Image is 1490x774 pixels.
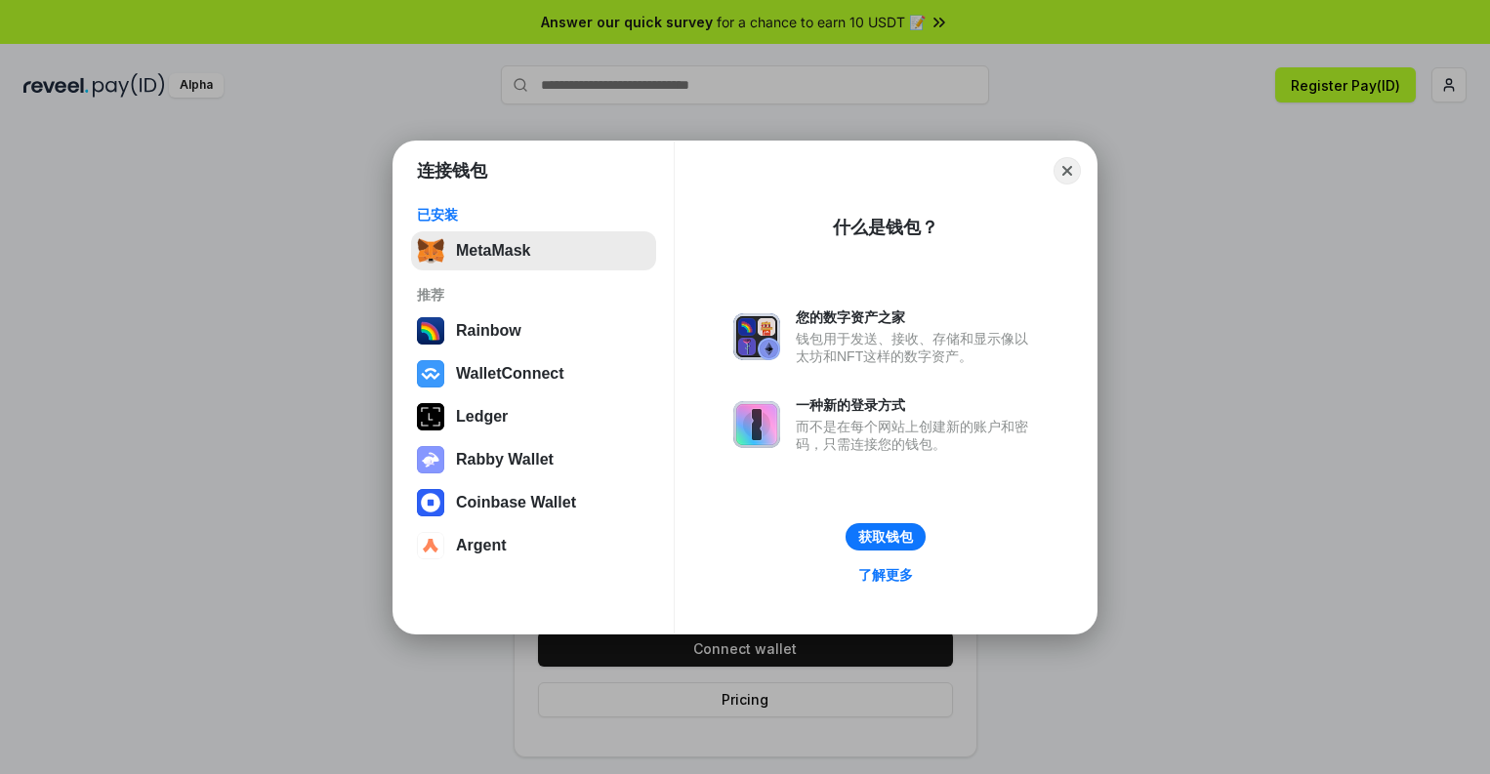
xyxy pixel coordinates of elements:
button: Close [1054,157,1081,184]
img: svg+xml,%3Csvg%20width%3D%2228%22%20height%3D%2228%22%20viewBox%3D%220%200%2028%2028%22%20fill%3D... [417,360,444,387]
div: 了解更多 [858,566,913,584]
div: 什么是钱包？ [833,216,938,239]
div: 一种新的登录方式 [796,396,1038,414]
div: Argent [456,537,507,554]
a: 了解更多 [847,562,925,588]
button: Argent [411,526,656,565]
div: WalletConnect [456,365,564,383]
img: svg+xml,%3Csvg%20fill%3D%22none%22%20height%3D%2233%22%20viewBox%3D%220%200%2035%2033%22%20width%... [417,237,444,265]
button: Rabby Wallet [411,440,656,479]
img: svg+xml,%3Csvg%20xmlns%3D%22http%3A%2F%2Fwww.w3.org%2F2000%2Fsvg%22%20fill%3D%22none%22%20viewBox... [733,313,780,360]
img: svg+xml,%3Csvg%20xmlns%3D%22http%3A%2F%2Fwww.w3.org%2F2000%2Fsvg%22%20fill%3D%22none%22%20viewBox... [733,401,780,448]
button: MetaMask [411,231,656,270]
div: Rainbow [456,322,521,340]
div: MetaMask [456,242,530,260]
img: svg+xml,%3Csvg%20width%3D%2228%22%20height%3D%2228%22%20viewBox%3D%220%200%2028%2028%22%20fill%3D... [417,489,444,516]
button: Rainbow [411,311,656,350]
div: 您的数字资产之家 [796,308,1038,326]
img: svg+xml,%3Csvg%20xmlns%3D%22http%3A%2F%2Fwww.w3.org%2F2000%2Fsvg%22%20width%3D%2228%22%20height%3... [417,403,444,430]
div: 钱包用于发送、接收、存储和显示像以太坊和NFT这样的数字资产。 [796,330,1038,365]
button: WalletConnect [411,354,656,393]
div: 推荐 [417,286,650,304]
div: Ledger [456,408,508,426]
div: 获取钱包 [858,528,913,546]
div: 而不是在每个网站上创建新的账户和密码，只需连接您的钱包。 [796,418,1038,453]
div: Rabby Wallet [456,451,554,468]
button: 获取钱包 [846,523,926,550]
img: svg+xml,%3Csvg%20xmlns%3D%22http%3A%2F%2Fwww.w3.org%2F2000%2Fsvg%22%20fill%3D%22none%22%20viewBox... [417,446,444,473]
div: Coinbase Wallet [456,494,576,511]
div: 已安装 [417,206,650,224]
button: Coinbase Wallet [411,483,656,522]
button: Ledger [411,397,656,436]
img: svg+xml,%3Csvg%20width%3D%22120%22%20height%3D%22120%22%20viewBox%3D%220%200%20120%20120%22%20fil... [417,317,444,345]
img: svg+xml,%3Csvg%20width%3D%2228%22%20height%3D%2228%22%20viewBox%3D%220%200%2028%2028%22%20fill%3D... [417,532,444,559]
h1: 连接钱包 [417,159,487,183]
